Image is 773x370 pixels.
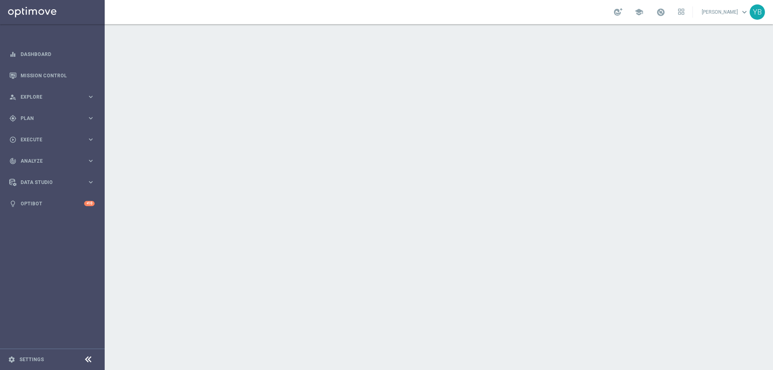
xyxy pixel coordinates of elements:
[635,8,643,17] span: school
[9,65,95,86] div: Mission Control
[21,137,87,142] span: Execute
[9,200,17,207] i: lightbulb
[9,93,87,101] div: Explore
[21,65,95,86] a: Mission Control
[750,4,765,20] div: YB
[9,179,95,186] button: Data Studio keyboard_arrow_right
[9,51,17,58] i: equalizer
[9,136,87,143] div: Execute
[9,157,87,165] div: Analyze
[21,180,87,185] span: Data Studio
[701,6,750,18] a: [PERSON_NAME]keyboard_arrow_down
[9,201,95,207] button: lightbulb Optibot +10
[21,95,87,99] span: Explore
[9,115,95,122] button: gps_fixed Plan keyboard_arrow_right
[87,178,95,186] i: keyboard_arrow_right
[9,72,95,79] button: Mission Control
[9,94,95,100] button: person_search Explore keyboard_arrow_right
[21,159,87,163] span: Analyze
[9,158,95,164] button: track_changes Analyze keyboard_arrow_right
[87,93,95,101] i: keyboard_arrow_right
[87,114,95,122] i: keyboard_arrow_right
[84,201,95,206] div: +10
[21,43,95,65] a: Dashboard
[87,136,95,143] i: keyboard_arrow_right
[9,51,95,58] button: equalizer Dashboard
[740,8,749,17] span: keyboard_arrow_down
[21,116,87,121] span: Plan
[9,115,17,122] i: gps_fixed
[87,157,95,165] i: keyboard_arrow_right
[21,193,84,214] a: Optibot
[9,157,17,165] i: track_changes
[9,136,95,143] button: play_circle_outline Execute keyboard_arrow_right
[9,43,95,65] div: Dashboard
[19,357,44,362] a: Settings
[9,115,87,122] div: Plan
[8,356,15,363] i: settings
[9,136,17,143] i: play_circle_outline
[9,93,17,101] i: person_search
[9,193,95,214] div: Optibot
[9,179,87,186] div: Data Studio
